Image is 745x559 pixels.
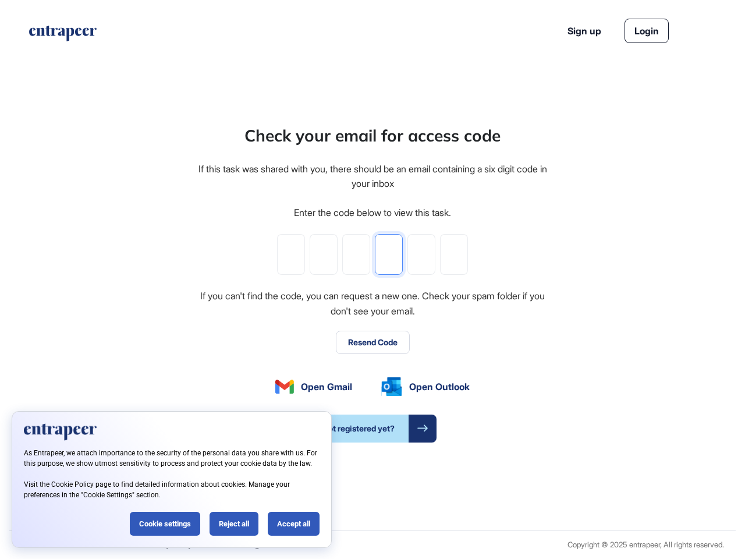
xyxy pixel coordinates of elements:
div: Enter the code below to view this task. [294,206,451,221]
div: If you can't find the code, you can request a new one. Check your spam folder if you don't see yo... [197,289,548,319]
a: Open Outlook [381,377,470,396]
div: Copyright © 2025 entrapeer, All rights reserved. [567,540,724,549]
span: Not registered yet? [308,415,409,443]
a: Open Gmail [275,380,352,394]
div: Check your email for access code [244,123,501,148]
div: If this task was shared with you, there should be an email containing a six digit code in your inbox [197,162,548,192]
a: Not registered yet? [308,415,437,443]
span: Open Outlook [409,380,470,394]
a: entrapeer-logo [28,26,98,45]
span: Open Gmail [301,380,352,394]
a: Login [625,19,669,43]
button: Resend Code [336,331,410,354]
a: Sign up [567,24,601,38]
